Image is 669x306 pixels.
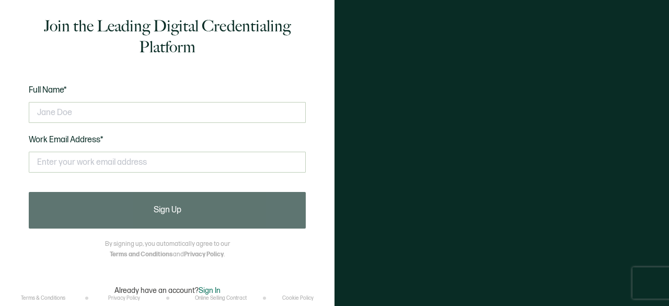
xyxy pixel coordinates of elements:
span: Work Email Address* [29,135,103,145]
span: Full Name* [29,85,67,95]
a: Terms and Conditions [110,251,173,258]
p: Already have an account? [114,286,221,295]
p: By signing up, you automatically agree to our and . [105,239,230,260]
input: Jane Doe [29,102,306,123]
h1: Join the Leading Digital Credentialing Platform [29,16,306,58]
a: Cookie Policy [282,295,314,301]
input: Enter your work email address [29,152,306,173]
a: Terms & Conditions [21,295,65,301]
button: Sign Up [29,192,306,229]
span: Sign In [199,286,221,295]
a: Online Selling Contract [195,295,247,301]
span: Sign Up [154,206,181,214]
a: Privacy Policy [108,295,140,301]
a: Privacy Policy [184,251,224,258]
